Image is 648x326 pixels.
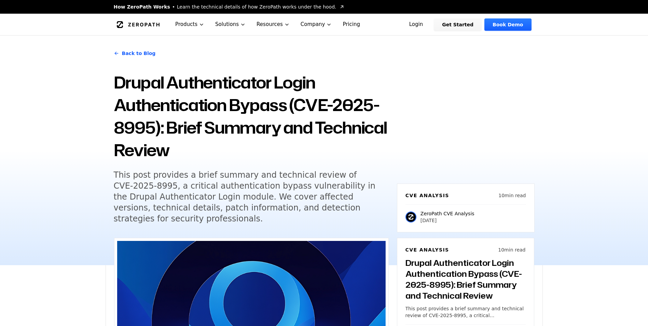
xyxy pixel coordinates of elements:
p: 10 min read [498,192,526,199]
a: How ZeroPath WorksLearn the technical details of how ZeroPath works under the hood. [114,3,345,10]
a: Get Started [434,18,482,31]
p: 10 min read [498,246,525,253]
nav: Global [106,14,543,35]
button: Resources [251,14,295,35]
h1: Drupal Authenticator Login Authentication Bypass (CVE-2025-8995): Brief Summary and Technical Review [114,71,389,161]
button: Solutions [210,14,251,35]
button: Company [295,14,337,35]
p: [DATE] [420,217,474,224]
p: This post provides a brief summary and technical review of CVE-2025-8995, a critical authenticati... [405,305,526,319]
a: Back to Blog [114,44,156,63]
p: ZeroPath CVE Analysis [420,210,474,217]
h6: CVE Analysis [405,246,449,253]
a: Book Demo [484,18,531,31]
h6: CVE Analysis [405,192,449,199]
span: How ZeroPath Works [114,3,170,10]
a: Pricing [337,14,366,35]
h3: Drupal Authenticator Login Authentication Bypass (CVE-2025-8995): Brief Summary and Technical Review [405,257,526,301]
h5: This post provides a brief summary and technical review of CVE-2025-8995, a critical authenticati... [114,169,376,224]
span: Learn the technical details of how ZeroPath works under the hood. [177,3,336,10]
a: Login [401,18,431,31]
img: ZeroPath CVE Analysis [405,212,416,222]
button: Products [170,14,210,35]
